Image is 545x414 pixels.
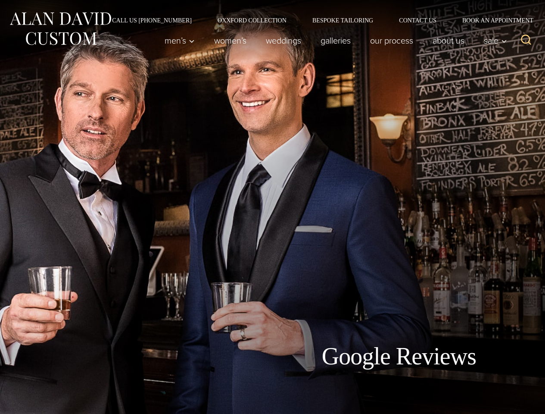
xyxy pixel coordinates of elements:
[205,32,256,49] a: Women’s
[484,36,507,45] span: Sale
[99,17,205,23] a: Call Us [PHONE_NUMBER]
[423,32,474,49] a: About Us
[311,32,361,49] a: Galleries
[155,32,512,49] nav: Primary Navigation
[449,17,536,23] a: Book an Appointment
[322,342,476,371] h1: Google Reviews
[361,32,423,49] a: Our Process
[516,30,536,51] button: View Search Form
[99,17,536,23] nav: Secondary Navigation
[256,32,311,49] a: weddings
[205,17,299,23] a: Oxxford Collection
[9,9,112,48] img: Alan David Custom
[386,17,449,23] a: Contact Us
[165,36,195,45] span: Men’s
[299,17,386,23] a: Bespoke Tailoring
